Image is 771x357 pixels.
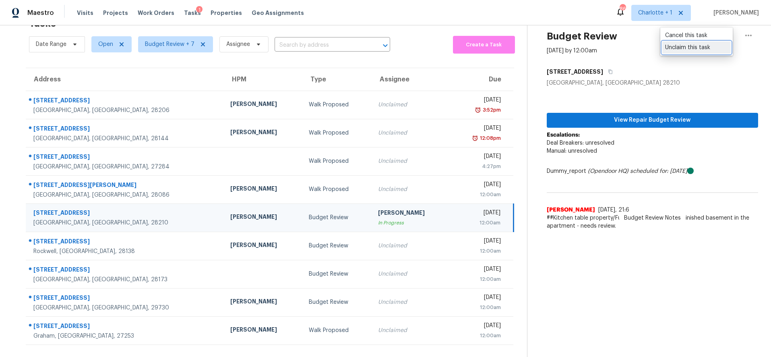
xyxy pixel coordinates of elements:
div: Budget Review [309,214,366,222]
div: [GEOGRAPHIC_DATA], [GEOGRAPHIC_DATA], 28086 [33,191,217,199]
div: [STREET_ADDRESS] [33,209,217,219]
div: [DATE] [457,124,501,134]
span: Geo Assignments [252,9,304,17]
div: Walk Proposed [309,101,366,109]
div: [DATE] [457,181,501,191]
div: [PERSON_NAME] [230,326,296,336]
div: Unclaimed [378,326,444,334]
div: Unclaimed [378,270,444,278]
div: [GEOGRAPHIC_DATA], [GEOGRAPHIC_DATA] 28210 [547,79,759,87]
th: Address [26,68,224,91]
span: Projects [103,9,128,17]
div: Walk Proposed [309,326,366,334]
div: In Progress [378,219,444,227]
span: Create a Task [457,40,511,50]
div: [GEOGRAPHIC_DATA], [GEOGRAPHIC_DATA], 28173 [33,276,217,284]
div: [GEOGRAPHIC_DATA], [GEOGRAPHIC_DATA], 27284 [33,163,217,171]
div: Unclaimed [378,101,444,109]
div: [STREET_ADDRESS] [33,153,217,163]
span: Open [98,40,113,48]
div: 12:00am [457,275,501,283]
span: Properties [211,9,242,17]
div: [STREET_ADDRESS] [33,294,217,304]
div: [PERSON_NAME] [378,209,444,219]
span: [PERSON_NAME] [710,9,759,17]
div: 12:00am [457,303,501,311]
div: 12:00am [457,191,501,199]
div: Walk Proposed [309,129,366,137]
div: [STREET_ADDRESS] [33,266,217,276]
div: 12:08pm [478,134,501,142]
span: Manual: unresolved [547,148,597,154]
span: Budget Review + 7 [145,40,194,48]
th: Assignee [372,68,450,91]
div: 12:00am [457,332,501,340]
div: [DATE] [457,237,501,247]
div: Budget Review [309,242,366,250]
div: Dummy_report [547,167,759,175]
div: Walk Proposed [309,157,366,165]
div: Cancel this task [665,31,728,39]
span: Tasks [184,10,201,16]
div: 86 [620,5,625,13]
div: [STREET_ADDRESS] [33,125,217,135]
span: Charlotte + 1 [638,9,672,17]
span: Work Orders [138,9,174,17]
div: Budget Review [309,298,366,306]
div: [PERSON_NAME] [230,297,296,307]
div: [DATE] [457,265,501,275]
div: 12:00am [457,219,500,227]
div: [PERSON_NAME] [230,185,296,195]
h2: Tasks [29,19,56,27]
div: Unclaim this task [665,44,728,52]
b: Escalations: [547,132,580,138]
div: [GEOGRAPHIC_DATA], [GEOGRAPHIC_DATA], 29730 [33,304,217,312]
span: [DATE], 21:6 [598,207,629,213]
span: Visits [77,9,93,17]
div: [DATE] [457,209,500,219]
div: [PERSON_NAME] [230,241,296,251]
th: HPM [224,68,302,91]
h5: [STREET_ADDRESS] [547,68,603,76]
img: Overdue Alarm Icon [472,134,478,142]
input: Search by address [275,39,368,52]
div: [DATE] by 12:00am [547,47,597,55]
span: Assignee [226,40,250,48]
span: [PERSON_NAME] [547,206,595,214]
div: [GEOGRAPHIC_DATA], [GEOGRAPHIC_DATA], 28206 [33,106,217,114]
th: Type [302,68,372,91]
div: Graham, [GEOGRAPHIC_DATA], 27253 [33,332,217,340]
div: Unclaimed [378,298,444,306]
div: 12:00am [457,247,501,255]
div: Unclaimed [378,242,444,250]
div: [PERSON_NAME] [230,128,296,138]
div: [STREET_ADDRESS] [33,96,217,106]
div: [DATE] [457,152,501,162]
div: 3:52pm [481,106,501,114]
div: Unclaimed [378,185,444,193]
div: [GEOGRAPHIC_DATA], [GEOGRAPHIC_DATA], 28144 [33,135,217,143]
h2: Budget Review [547,32,617,40]
div: [STREET_ADDRESS][PERSON_NAME] [33,181,217,191]
span: Deal Breakers: unresolved [547,140,614,146]
i: (Opendoor HQ) [588,168,628,174]
button: Open [380,40,391,51]
div: [PERSON_NAME] [230,213,296,223]
img: Overdue Alarm Icon [475,106,481,114]
div: [GEOGRAPHIC_DATA], [GEOGRAPHIC_DATA], 28210 [33,219,217,227]
span: Maestro [27,9,54,17]
button: Create a Task [453,36,515,54]
div: [DATE] [457,96,501,106]
div: Unclaimed [378,129,444,137]
div: Unclaimed [378,157,444,165]
div: 4:27pm [457,162,501,170]
div: [DATE] [457,293,501,303]
div: Budget Review [309,270,366,278]
div: Walk Proposed [309,185,366,193]
div: [PERSON_NAME] [230,100,296,110]
span: View Repair Budget Review [553,115,752,125]
button: View Repair Budget Review [547,113,759,128]
div: [STREET_ADDRESS] [33,322,217,332]
span: ##Kitchen table property/Fully renovated home/ Unfinished basement in the apartment - needs review. [547,214,759,230]
button: Copy Address [603,64,614,79]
